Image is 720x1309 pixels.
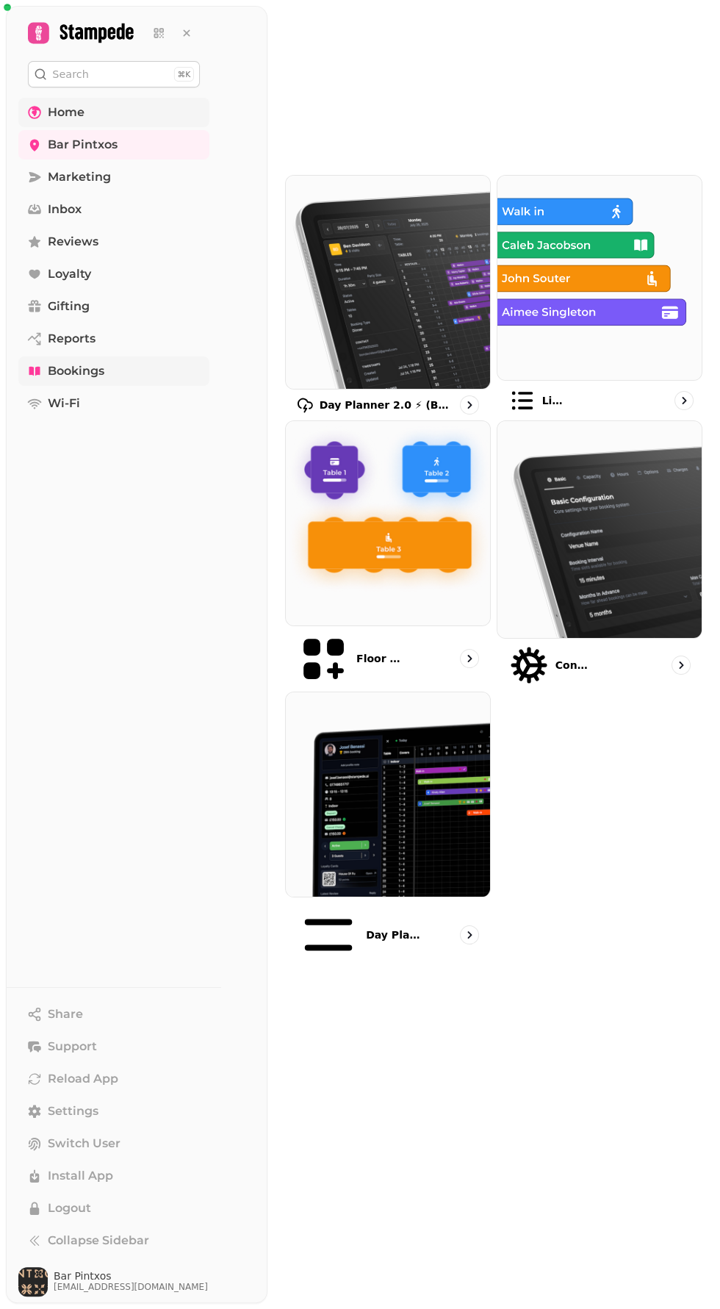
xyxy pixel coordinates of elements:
svg: go to [462,928,477,942]
button: Support [18,1032,209,1061]
img: Configuration [497,421,702,638]
a: Gifting [18,292,209,321]
button: Reload App [18,1064,209,1094]
a: List viewList view [497,175,702,415]
span: [EMAIL_ADDRESS][DOMAIN_NAME] [54,1281,208,1293]
svg: go to [677,393,691,408]
span: Bar Pintxos [54,1271,208,1281]
a: Inbox [18,195,209,224]
span: Support [48,1038,97,1055]
button: Search⌘K [28,61,200,87]
a: Day planner (legacy)Day planner (legacy) [285,692,491,966]
span: Install App [48,1167,113,1185]
button: Covers [269,111,354,148]
button: Logout [18,1194,209,1223]
a: Day Planner 2.0 ⚡ (Beta)Day Planner 2.0 ⚡ (Beta) [285,175,491,415]
button: Switch User [18,1129,209,1158]
button: Change Log [599,111,719,148]
span: Logout [48,1199,91,1217]
a: ConfigurationConfiguration [497,420,702,686]
a: Reviews [18,227,209,257]
a: Home [18,98,209,127]
a: Loyalty [18,259,209,289]
span: Settings [48,1102,98,1120]
p: List view [542,393,567,408]
img: Day planner (legacy) [286,692,490,897]
span: Reload App [48,1070,118,1088]
p: Day planner (legacy) [366,928,426,942]
a: Wi-Fi [18,389,209,418]
button: User avatarBar Pintxos[EMAIL_ADDRESS][DOMAIN_NAME] [18,1267,209,1297]
a: Bookings [18,356,209,386]
a: Bar Pintxos [18,130,209,159]
a: Reports [18,324,209,354]
a: Floor Plans (beta)Floor Plans (beta) [285,420,491,686]
p: Covers [289,123,336,136]
a: Marketing [18,162,209,192]
svg: go to [462,651,477,666]
span: Switch User [48,1135,120,1152]
span: Share [48,1005,83,1023]
span: Change Log [618,123,699,136]
p: Floor Plans (beta) [356,651,407,666]
svg: go to [462,398,477,412]
button: Share [18,1000,209,1029]
img: Floor Plans (beta) [286,421,490,625]
svg: go to [674,658,688,673]
p: [DATE] [678,85,719,101]
span: Collapse Sidebar [48,1232,149,1249]
p: Configuration [555,658,594,673]
a: Settings [18,1097,209,1126]
img: User avatar [18,1267,48,1297]
img: List view [487,165,712,390]
p: Bar Pintxos venue [268,82,411,104]
p: Day Planner 2.0 ⚡ (Beta) [320,398,454,412]
button: Collapse Sidebar [18,1226,209,1255]
img: Day Planner 2.0 ⚡ (Beta) [286,176,490,389]
button: Install App [18,1161,209,1191]
p: Search [52,66,88,82]
div: ⌘K [174,67,194,82]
